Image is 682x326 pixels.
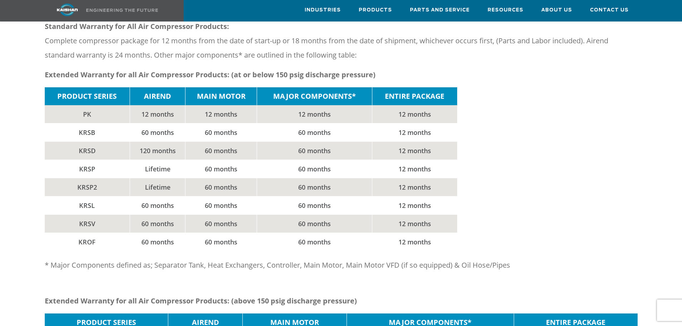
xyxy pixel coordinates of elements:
[130,233,185,251] td: 60 months
[130,215,185,233] td: 60 months
[45,142,130,160] td: KRSD
[45,296,357,306] strong: Extended Warranty for all Air Compressor Products: (above 150 psig discharge pressure)
[541,0,572,20] a: About Us
[305,0,341,20] a: Industries
[185,178,257,196] td: 60 months
[45,178,130,196] td: KRSP2
[130,160,185,178] td: Lifetime
[130,123,185,142] td: 60 months
[45,87,130,105] td: PRODUCT SERIES
[185,196,257,215] td: 60 months
[488,6,523,14] span: Resources
[45,19,625,62] p: Complete compressor package for 12 months from the date of start-up or 18 months from the date of...
[130,87,185,105] td: AIREND
[257,160,372,178] td: 60 months
[45,70,376,79] strong: Extended Warranty for all Air Compressor Products: (at or below 150 psig discharge pressure)
[257,142,372,160] td: 60 months
[185,160,257,178] td: 60 months
[257,233,372,251] td: 60 months
[257,196,372,215] td: 60 months
[130,196,185,215] td: 60 months
[372,87,457,105] td: ENTIRE PACKAGE
[45,21,229,31] strong: Standard Warranty for All Air Compressor Products:
[372,142,457,160] td: 12 months
[359,0,392,20] a: Products
[488,0,523,20] a: Resources
[185,123,257,142] td: 60 months
[541,6,572,14] span: About Us
[45,105,130,123] td: PK
[185,215,257,233] td: 60 months
[130,142,185,160] td: 120 months
[257,105,372,123] td: 12 months
[45,123,130,142] td: KRSB
[305,6,341,14] span: Industries
[372,215,457,233] td: 12 months
[130,178,185,196] td: Lifetime
[590,6,629,14] span: Contact Us
[359,6,392,14] span: Products
[185,105,257,123] td: 12 months
[257,215,372,233] td: 60 months
[130,105,185,123] td: 12 months
[410,6,470,14] span: Parts and Service
[372,178,457,196] td: 12 months
[86,9,158,12] img: Engineering the future
[372,160,457,178] td: 12 months
[257,178,372,196] td: 60 months
[185,87,257,105] td: MAIN MOTOR
[372,233,457,251] td: 12 months
[257,123,372,142] td: 60 months
[590,0,629,20] a: Contact Us
[185,142,257,160] td: 60 months
[45,233,130,251] td: KROF
[410,0,470,20] a: Parts and Service
[40,4,94,16] img: kaishan logo
[45,215,130,233] td: KRSV
[185,233,257,251] td: 60 months
[372,123,457,142] td: 12 months
[257,87,372,105] td: MAJOR COMPONENTS*
[372,105,457,123] td: 12 months
[45,196,130,215] td: KRSL
[45,160,130,178] td: KRSP
[372,196,457,215] td: 12 months
[45,258,625,272] p: * Major Components defined as; Separator Tank, Heat Exchangers, Controller, Main Motor, Main Moto...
